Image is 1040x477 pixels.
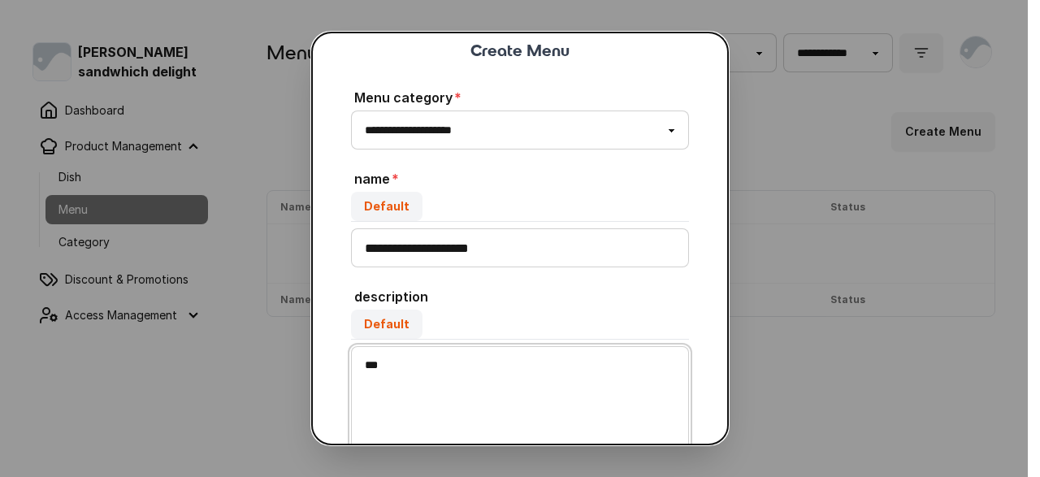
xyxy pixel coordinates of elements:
[351,280,689,310] label: description
[351,192,422,221] label: Default
[351,163,689,192] label: name
[351,310,422,339] label: Default
[351,81,689,111] label: Menu category
[351,39,689,62] h3: Create Menu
